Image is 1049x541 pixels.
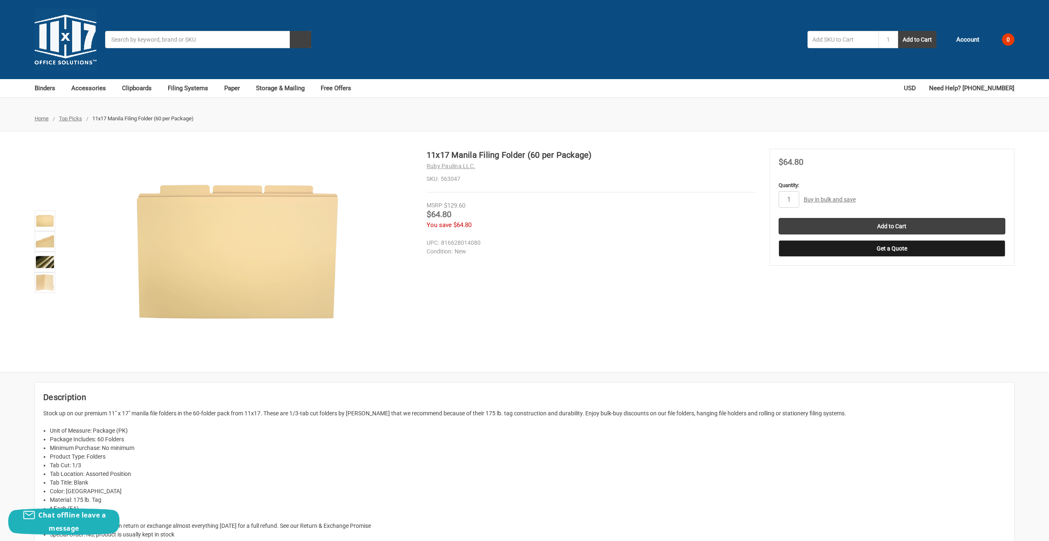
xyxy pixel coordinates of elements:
[427,239,752,247] dd: 816628014080
[50,522,1006,530] li: Return Information: You can return or exchange almost everything [DATE] for a full refund. See ou...
[38,511,106,533] span: Chat offline leave a message
[50,478,1006,487] li: Tab Title: Blank
[36,253,54,271] img: 11”x17” Filing Folders (563047) Manila
[36,274,54,292] img: 11x17 Manila Filing Folder (60 per Package)
[453,221,472,229] span: $64.80
[779,157,803,167] span: $64.80
[50,452,1006,461] li: Product Type: Folders
[105,31,311,48] input: Search by keyword, brand or SKU
[50,504,1006,513] li: * Each (EA)
[224,79,247,97] a: Paper
[134,149,340,355] img: 11x17 Manila Filing Folder (60 per Package)
[92,115,194,122] span: 11x17 Manila Filing Folder (60 per Package)
[427,247,752,256] dd: New
[898,31,936,48] button: Add to Cart
[36,232,54,251] img: 11x17 Manila Filing Folder (60 per Package)
[956,35,979,44] span: Account
[43,391,1006,403] h2: Description
[50,444,1006,452] li: Minimum Purchase: No minimum
[168,79,216,97] a: Filing Systems
[929,79,1014,97] a: Need Help? [PHONE_NUMBER]
[8,508,120,535] button: Chat offline leave a message
[427,239,439,247] dt: UPC:
[50,426,1006,435] li: Unit of Measure: Package (PK)
[945,29,979,50] a: Account
[1002,33,1014,46] span: 0
[122,79,159,97] a: Clipboards
[904,79,920,97] a: USD
[427,221,452,229] span: You save
[427,163,475,169] a: Ruby Paulina LLC.
[50,461,1006,470] li: Tab Cut: 1/3
[427,201,442,210] div: MSRP
[50,470,1006,478] li: Tab Location: Assorted Position
[779,181,1005,190] label: Quantity:
[71,79,113,97] a: Accessories
[427,175,439,183] dt: SKU:
[807,31,878,48] input: Add SKU to Cart
[50,435,1006,444] li: Package Includes: 60 Folders
[35,79,63,97] a: Binders
[988,29,1014,50] a: 0
[50,487,1006,496] li: Color: [GEOGRAPHIC_DATA]
[804,196,856,203] a: Buy in bulk and save
[427,247,453,256] dt: Condition:
[427,175,756,183] dd: 563047
[50,513,1006,522] li: UPC Code: 816628014080
[779,240,1005,257] button: Get a Quote
[35,9,96,70] img: 11x17.com
[35,115,49,122] a: Home
[256,79,312,97] a: Storage & Mailing
[59,115,82,122] a: Top Picks
[321,79,351,97] a: Free Offers
[779,218,1005,234] input: Add to Cart
[43,409,1006,418] p: Stock up on our premium 11" x 17" manila file folders in the 60-folder pack from 11x17. These are...
[427,149,756,161] h1: 11x17 Manila Filing Folder (60 per Package)
[50,496,1006,504] li: Material: 175 lb. Tag
[444,202,465,209] span: $129.60
[36,212,54,230] img: 11x17 Manila Filing Folder (60 per Package)
[427,209,451,219] span: $64.80
[50,530,1006,539] li: Special Order: No, product is usually kept in stock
